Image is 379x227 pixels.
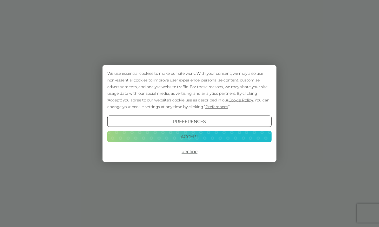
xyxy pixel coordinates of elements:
span: Preferences [205,104,228,109]
span: Cookie Policy [229,98,253,102]
div: We use essential cookies to make our site work. With your consent, we may also use non-essential ... [107,70,272,110]
button: Decline [107,146,272,157]
button: Accept [107,131,272,142]
button: Preferences [107,116,272,127]
div: Cookie Consent Prompt [103,65,276,162]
